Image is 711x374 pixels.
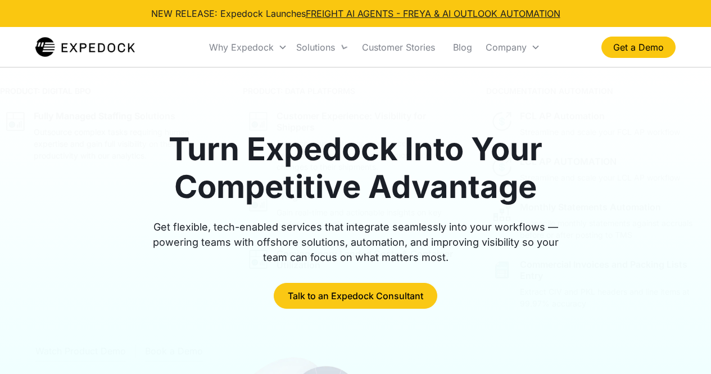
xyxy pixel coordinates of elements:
a: sheet iconCommercial Invoices and Packing Lists EntryExtract CIV and PKL headers and line items a... [486,254,711,314]
div: Solutions [296,42,335,53]
div: Freight BI [277,191,318,202]
h4: PRODUCT: DATA PLATFORMS [243,85,468,97]
p: Streamline and scale your LCL AP workflow [520,172,680,183]
img: graph icon [4,110,27,133]
a: graph iconFreight BIGain real-time and actionable insights on key performance indicators [243,186,468,235]
p: Reconcile monthly statements against accruals before or after posting to TMS [520,217,707,241]
a: FREIGHT AI AGENTS - FREYA & AI OUTLOOK AUTOMATION [306,8,560,19]
img: Expedock Logo [35,36,135,58]
img: graph icon [247,191,270,213]
a: dollar iconFCL AP AutomationStreamline and scale your FCL AP workflow [486,106,711,142]
a: graph iconComing soon: Landed Costs & Container Utilization [243,244,468,275]
a: graph iconCustomer Experience: Visibility for ShippersEnhance your customer experience by keeping... [243,106,468,177]
div: Company [481,28,545,66]
a: Customer Stories [353,28,444,66]
div: LCL AP AUTOMATION [520,156,617,167]
a: Get a Demo [601,37,676,58]
a: network like iconMonthly Statements AutomationReconcile monthly statements against accruals befor... [486,197,711,245]
img: dollar icon [491,156,513,178]
div: Book a Demo [145,345,203,357]
div: Solutions [292,28,353,66]
a: Blog [444,28,481,66]
div: Monthly Statements Automation [520,201,661,213]
img: graph icon [247,248,270,271]
p: Extract CIV and PKL headers and line items at 99.97% accuracy [520,286,707,309]
div: Why Expedock [205,28,292,66]
p: Gain real-time and actionable insights on key performance indicators [277,206,463,230]
img: network like icon [491,201,513,224]
div: Fully Managed Staffing Solutions [34,110,175,121]
div: Coming soon: Landed Costs & Container Utilization [277,248,463,271]
img: sheet icon [491,259,513,281]
p: Streamline and scale your FCL AP workflow [520,126,680,138]
a: dollar iconLCL AP AUTOMATIONStreamline and scale your LCL AP workflow [486,151,711,188]
p: Outsource complex tasks requiring human expertise and gain full visibility on their productivity ... [34,126,220,161]
div: NEW RELEASE: Expedock Launches [151,7,560,20]
h4: DOCUMENTATION AUTOMATION [486,85,711,97]
div: Commercial Invoices and Packing Lists Entry [520,259,707,281]
a: home [35,36,135,58]
img: graph icon [247,110,270,133]
div: FCL AP Automation [520,110,605,121]
div: Watch Product Demo [35,345,126,357]
div: Company [486,42,527,53]
img: dollar icon [491,110,513,133]
a: open lightbox [35,341,126,362]
div: Customer Experience: Visibility for Shippers [277,110,463,133]
a: Book a Demo [145,341,203,362]
p: Enhance your customer experience by keeping your customers informed of the most recent changes to... [277,137,463,173]
div: Why Expedock [209,42,274,53]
